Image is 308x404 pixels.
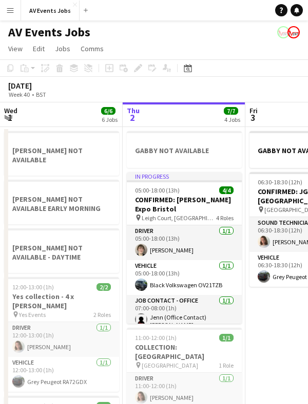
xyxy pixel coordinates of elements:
span: 11:00-12:00 (1h) [135,334,177,342]
h3: CONFIRMED: [PERSON_NAME] Expo Bristol [127,195,242,214]
h3: Yes collection - 4 x [PERSON_NAME] [4,292,119,310]
span: 06:30-18:30 (12h) [258,178,302,186]
a: Jobs [51,42,74,55]
div: In progress [127,172,242,180]
app-job-card: In progress05:00-18:00 (13h)4/4CONFIRMED: [PERSON_NAME] Expo Bristol Leigh Court, [GEOGRAPHIC_DAT... [127,172,242,324]
app-card-role: Vehicle1/105:00-18:00 (13h)Black Volkswagen OV21TZB [127,260,242,295]
app-card-role: Driver1/112:00-13:00 (1h)[PERSON_NAME] [4,322,119,357]
span: Thu [127,106,140,115]
div: [DATE] [8,80,70,91]
a: Edit [29,42,49,55]
app-user-avatar: Liam O'Brien [287,26,300,38]
span: Jobs [55,44,70,53]
span: 1/1 [219,334,234,342]
span: 7/7 [224,107,238,115]
span: 3 [248,112,258,123]
span: 2 Roles [93,311,111,318]
span: Wed [4,106,17,115]
span: 2/2 [97,283,111,291]
h3: [PERSON_NAME] NOT AVAILABLE [4,146,119,164]
span: Comms [81,44,104,53]
span: 4/4 [219,186,234,194]
h3: [PERSON_NAME] NOT AVAILABLE EARLY MORNING [4,195,119,213]
app-card-role: Vehicle1/112:00-13:00 (1h)Grey Peugeot RA72GDX [4,357,119,392]
span: Yes Events [19,311,46,318]
a: View [4,42,27,55]
a: Comms [76,42,108,55]
app-job-card: [PERSON_NAME] NOT AVAILABLE [4,131,119,176]
div: BST [36,91,46,98]
span: 05:00-18:00 (13h) [135,186,180,194]
app-job-card: 12:00-13:00 (1h)2/2Yes collection - 4 x [PERSON_NAME] Yes Events2 RolesDriver1/112:00-13:00 (1h)[... [4,277,119,392]
button: AV Events Jobs [21,1,80,20]
span: 1 Role [219,362,234,369]
span: 12:00-13:00 (1h) [12,283,54,291]
app-job-card: [PERSON_NAME] NOT AVAILABLE - DAYTIME [4,228,119,273]
span: [GEOGRAPHIC_DATA] [142,362,198,369]
span: Week 40 [6,91,32,98]
div: 6 Jobs [102,116,118,123]
app-user-avatar: Liam O'Brien [277,26,290,38]
h3: [PERSON_NAME] NOT AVAILABLE - DAYTIME [4,243,119,262]
span: Edit [33,44,45,53]
app-job-card: GABBY NOT AVAILABLE [127,131,242,168]
h1: AV Events Jobs [8,25,90,40]
app-card-role: Job contact - Office1/107:00-08:00 (1h)Jenn (Office Contact) [PERSON_NAME] [127,295,242,333]
span: View [8,44,23,53]
span: 2 [125,112,140,123]
span: 4 Roles [216,214,234,222]
span: 6/6 [101,107,115,115]
span: Leigh Court, [GEOGRAPHIC_DATA] [142,214,216,222]
span: Fri [249,106,258,115]
h3: COLLECTION: [GEOGRAPHIC_DATA] [127,343,242,361]
app-card-role: Driver1/105:00-18:00 (13h)[PERSON_NAME] [127,225,242,260]
div: 4 Jobs [224,116,240,123]
app-job-card: [PERSON_NAME] NOT AVAILABLE EARLY MORNING [4,180,119,224]
span: 1 [3,112,17,123]
h3: GABBY NOT AVAILABLE [127,146,242,155]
